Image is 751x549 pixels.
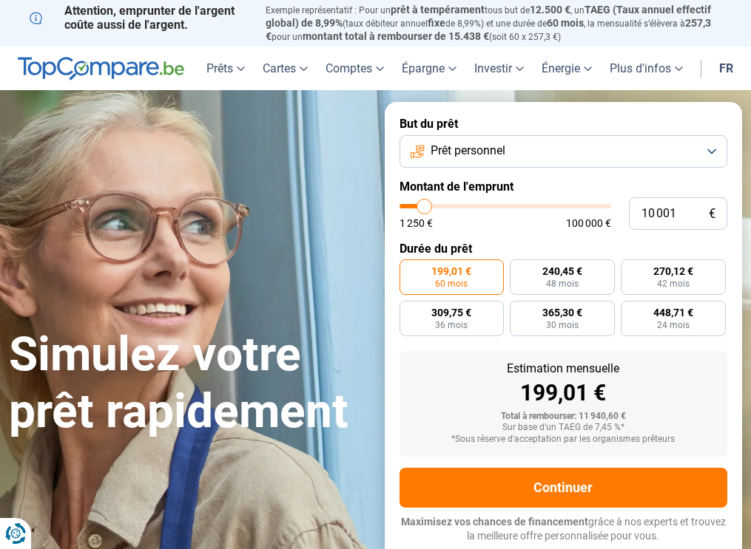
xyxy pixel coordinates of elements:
span: 270,12 € [653,266,693,276]
div: Total à rembourser: 11 940,60 € [411,412,716,422]
span: 12.500 € [530,4,570,16]
p: Exemple représentatif : Pour un tous but de , un (taux débiteur annuel de 8,99%) et une durée de ... [266,4,721,43]
span: 365,30 € [542,307,582,318]
span: 448,71 € [653,307,693,318]
span: 240,45 € [542,266,582,276]
span: Prêt personnel [431,143,505,159]
span: prêt à tempérament [391,4,485,16]
div: 199,01 € [411,382,716,404]
span: Maximisez vos chances de financement [401,516,588,528]
span: 30 mois [546,321,579,330]
h1: Simulez votre prêt rapidement [9,327,367,440]
p: Attention, emprunter de l'argent coûte aussi de l'argent. [30,4,249,32]
span: fixe [428,17,445,29]
span: 60 mois [435,279,468,288]
button: Prêt personnel [400,135,728,168]
span: 1 250 € [400,218,433,228]
span: 24 mois [657,321,690,330]
span: TAEG (Taux annuel effectif global) de 8,99% [266,4,711,29]
a: Énergie [533,47,601,90]
span: € [709,208,715,220]
span: montant total à rembourser de 15.438 € [303,30,489,42]
a: Épargne [393,47,465,90]
span: 199,01 € [431,266,471,276]
div: *Sous réserve d'acceptation par les organismes prêteurs [411,434,716,445]
span: 100 000 € [566,218,611,228]
label: Durée du prêt [400,242,728,256]
button: Continuer [400,468,728,508]
div: Estimation mensuelle [411,363,716,375]
a: fr [710,47,742,90]
span: 309,75 € [431,307,471,318]
img: TopCompare [18,57,184,81]
div: Sur base d'un TAEG de 7,45 %* [411,423,716,433]
span: 42 mois [657,279,690,288]
a: Investir [465,47,533,90]
a: Plus d'infos [601,47,692,90]
a: Cartes [254,47,317,90]
a: Prêts [198,47,254,90]
label: Montant de l'emprunt [400,180,728,194]
span: 257,3 € [266,17,711,42]
a: Comptes [317,47,393,90]
span: 60 mois [547,17,584,29]
span: 48 mois [546,279,579,288]
span: 36 mois [435,321,468,330]
p: grâce à nos experts et trouvez la meilleure offre personnalisée pour vous. [400,515,728,544]
label: But du prêt [400,117,728,131]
